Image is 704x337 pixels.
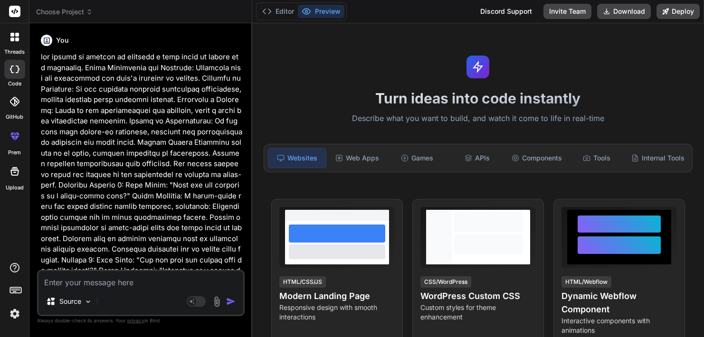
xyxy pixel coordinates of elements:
div: Internal Tools [628,148,688,168]
div: HTML/Webflow [561,276,611,288]
label: Upload [6,184,24,192]
p: Source [59,297,81,306]
div: Tools [568,148,626,168]
label: code [8,80,21,88]
span: privacy [127,318,144,323]
button: Editor [258,5,298,18]
div: HTML/CSS/JS [279,276,326,288]
div: Games [388,148,446,168]
p: Responsive design with smooth interactions [279,303,395,322]
img: Pick Models [84,298,92,306]
button: Preview [298,5,344,18]
h4: Dynamic Webflow Component [561,290,677,316]
span: Choose Project [36,7,93,17]
img: attachment [211,296,222,307]
p: Always double-check its answers. Your in Bind [37,316,245,325]
p: Describe what you want to build, and watch it come to life in real-time [258,112,698,125]
h4: WordPress Custom CSS [420,290,536,303]
label: GitHub [6,113,23,121]
div: Components [508,148,566,168]
p: Interactive components with animations [561,316,677,335]
h6: You [56,36,69,45]
h4: Modern Landing Page [279,290,395,303]
button: Download [597,4,651,19]
label: prem [8,149,21,157]
div: Websites [268,148,327,168]
img: settings [7,306,23,322]
div: Discord Support [475,4,538,19]
h1: Turn ideas into code instantly [258,90,698,107]
label: threads [4,48,25,56]
div: APIs [448,148,506,168]
p: Custom styles for theme enhancement [420,303,536,322]
img: icon [226,297,236,306]
button: Deploy [656,4,700,19]
button: Invite Team [543,4,591,19]
div: CSS/WordPress [420,276,471,288]
div: Web Apps [328,148,386,168]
